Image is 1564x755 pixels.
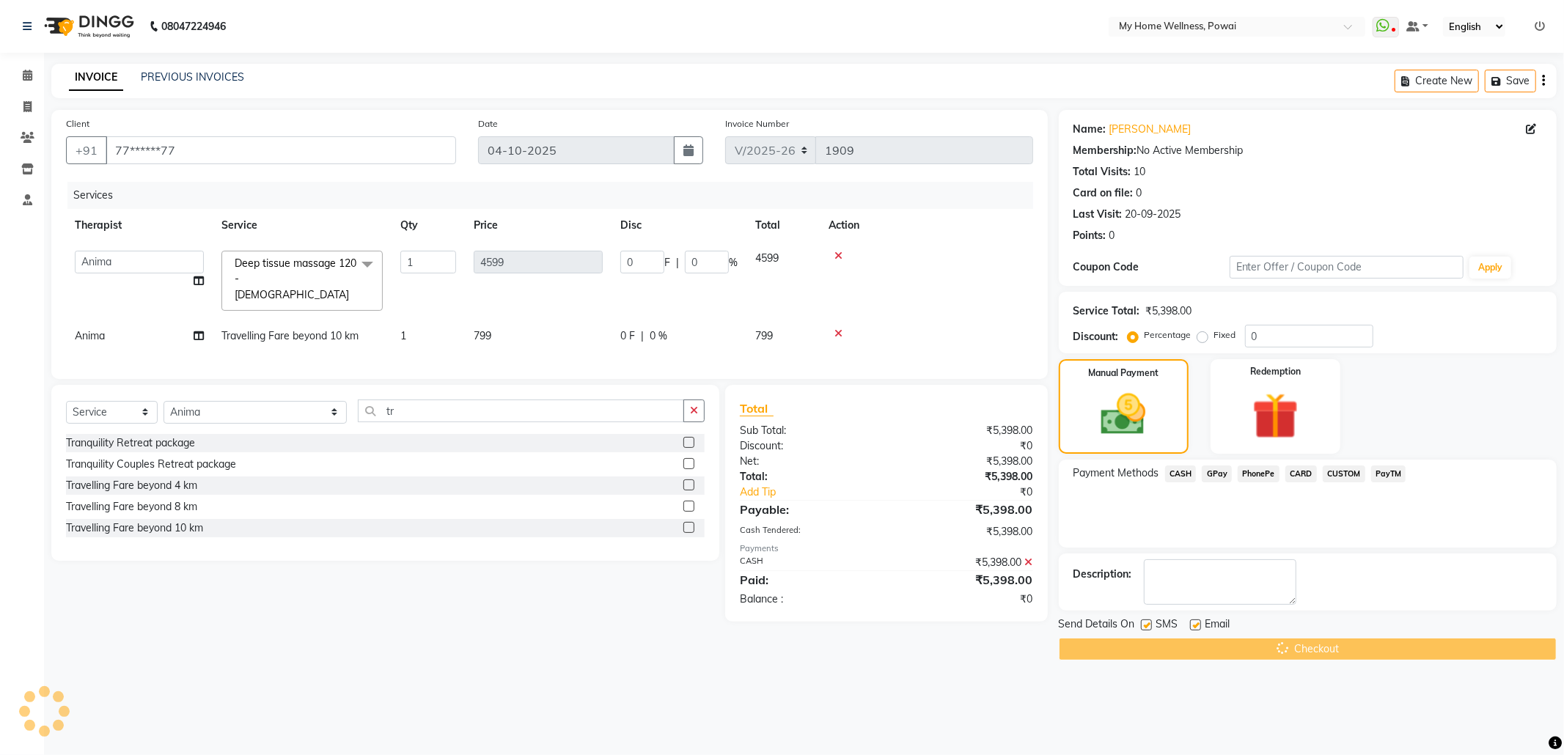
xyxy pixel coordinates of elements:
[235,257,356,301] span: Deep tissue massage 120 - [DEMOGRAPHIC_DATA]
[755,329,773,342] span: 799
[141,70,244,84] a: PREVIOUS INVOICES
[66,136,107,164] button: +91
[886,438,1044,454] div: ₹0
[1073,228,1106,243] div: Points:
[1250,365,1301,378] label: Redemption
[729,501,886,518] div: Payable:
[755,251,779,265] span: 4599
[641,328,644,344] span: |
[66,209,213,242] th: Therapist
[474,329,491,342] span: 799
[664,255,670,270] span: F
[729,485,913,500] a: Add Tip
[1145,328,1192,342] label: Percentage
[1059,616,1135,635] span: Send Details On
[913,485,1044,500] div: ₹0
[1230,256,1464,279] input: Enter Offer / Coupon Code
[1238,387,1313,445] img: _gift.svg
[161,6,226,47] b: 08047224946
[66,499,197,515] div: Travelling Fare beyond 8 km
[1202,465,1232,482] span: GPay
[1073,259,1230,275] div: Coupon Code
[746,209,820,242] th: Total
[349,288,356,301] a: x
[729,555,886,570] div: CASH
[106,136,456,164] input: Search by Name/Mobile/Email/Code
[1395,70,1479,92] button: Create New
[886,592,1044,607] div: ₹0
[67,182,1044,209] div: Services
[820,209,1033,242] th: Action
[66,457,236,472] div: Tranquility Couples Retreat package
[1073,185,1134,201] div: Card on file:
[729,255,738,270] span: %
[729,423,886,438] div: Sub Total:
[886,454,1044,469] div: ₹5,398.00
[612,209,746,242] th: Disc
[1073,122,1106,137] div: Name:
[1371,465,1406,482] span: PayTM
[1109,228,1115,243] div: 0
[676,255,679,270] span: |
[465,209,612,242] th: Price
[1088,367,1159,380] label: Manual Payment
[1134,164,1146,180] div: 10
[886,469,1044,485] div: ₹5,398.00
[729,454,886,469] div: Net:
[1146,303,1192,319] div: ₹5,398.00
[69,65,123,91] a: INVOICE
[1073,164,1131,180] div: Total Visits:
[620,328,635,344] span: 0 F
[66,478,197,493] div: Travelling Fare beyond 4 km
[1073,567,1132,582] div: Description:
[729,571,886,589] div: Paid:
[650,328,667,344] span: 0 %
[725,117,789,130] label: Invoice Number
[1073,207,1123,222] div: Last Visit:
[478,117,498,130] label: Date
[1137,185,1142,201] div: 0
[1205,616,1230,635] span: Email
[1109,122,1192,137] a: [PERSON_NAME]
[1073,303,1140,319] div: Service Total:
[886,571,1044,589] div: ₹5,398.00
[1156,616,1178,635] span: SMS
[75,329,105,342] span: Anima
[392,209,465,242] th: Qty
[740,401,774,416] span: Total
[66,435,195,451] div: Tranquility Retreat package
[729,524,886,539] div: Cash Tendered:
[729,469,886,485] div: Total:
[1073,143,1137,158] div: Membership:
[66,520,203,536] div: Travelling Fare beyond 10 km
[1073,329,1119,345] div: Discount:
[1087,388,1160,441] img: _cash.svg
[1165,465,1197,482] span: CASH
[1126,207,1181,222] div: 20-09-2025
[66,117,89,130] label: Client
[1214,328,1236,342] label: Fixed
[1073,143,1542,158] div: No Active Membership
[400,329,406,342] span: 1
[886,423,1044,438] div: ₹5,398.00
[1485,70,1536,92] button: Save
[1238,465,1280,482] span: PhonePe
[1285,465,1317,482] span: CARD
[1469,257,1511,279] button: Apply
[1073,465,1159,481] span: Payment Methods
[221,329,359,342] span: Travelling Fare beyond 10 km
[1323,465,1365,482] span: CUSTOM
[358,399,684,422] input: Search or Scan
[729,438,886,454] div: Discount:
[886,524,1044,539] div: ₹5,398.00
[886,501,1044,518] div: ₹5,398.00
[740,542,1033,555] div: Payments
[37,6,138,47] img: logo
[729,592,886,607] div: Balance :
[886,555,1044,570] div: ₹5,398.00
[213,209,392,242] th: Service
